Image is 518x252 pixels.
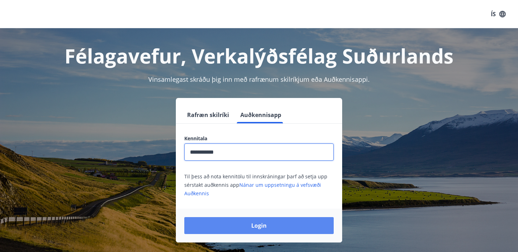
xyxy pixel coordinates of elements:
label: Kennitala [184,135,334,142]
button: Login [184,217,334,234]
span: Til þess að nota kennitölu til innskráningar þarf að setja upp sérstakt auðkennis app [184,173,327,197]
a: Nánar um uppsetningu á vefsvæði Auðkennis [184,182,321,197]
span: Vinsamlegast skráðu þig inn með rafrænum skilríkjum eða Auðkennisappi. [148,75,370,84]
h1: Félagavefur, Verkalýðsfélag Suðurlands [14,42,504,69]
button: ÍS [487,8,510,20]
button: Rafræn skilríki [184,106,232,123]
button: Auðkennisapp [238,106,284,123]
